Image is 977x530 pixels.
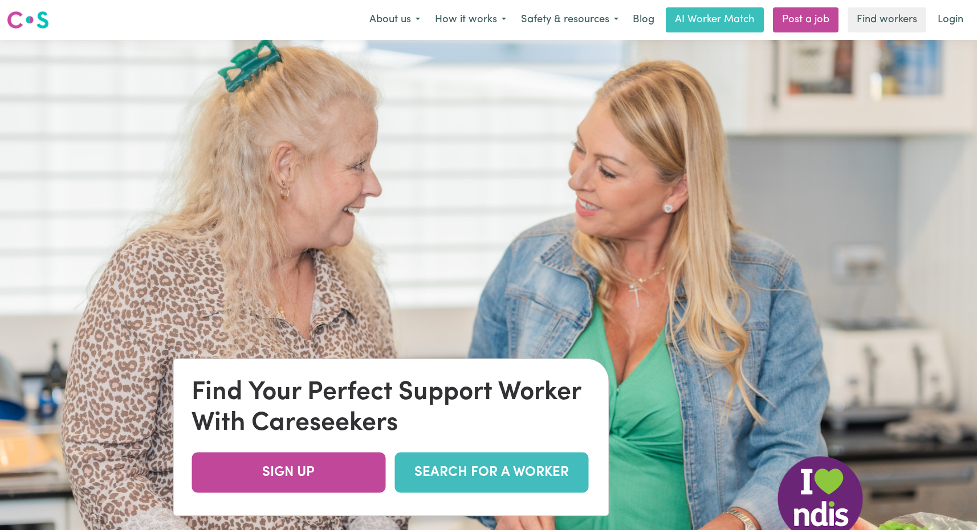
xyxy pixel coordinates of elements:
[192,377,590,439] div: Find Your Perfect Support Worker With Careseekers
[931,484,968,521] iframe: Button to launch messaging window
[428,8,514,32] button: How it works
[362,8,428,32] button: About us
[870,457,893,480] iframe: Close message
[931,7,970,32] a: Login
[514,8,626,32] button: Safety & resources
[666,7,764,32] a: AI Worker Match
[848,7,926,32] a: Find workers
[7,7,49,33] a: Careseekers logo
[626,7,661,32] a: Blog
[773,7,838,32] a: Post a job
[192,453,385,493] a: SIGN UP
[7,10,49,30] img: Careseekers logo
[394,453,588,493] a: SEARCH FOR A WORKER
